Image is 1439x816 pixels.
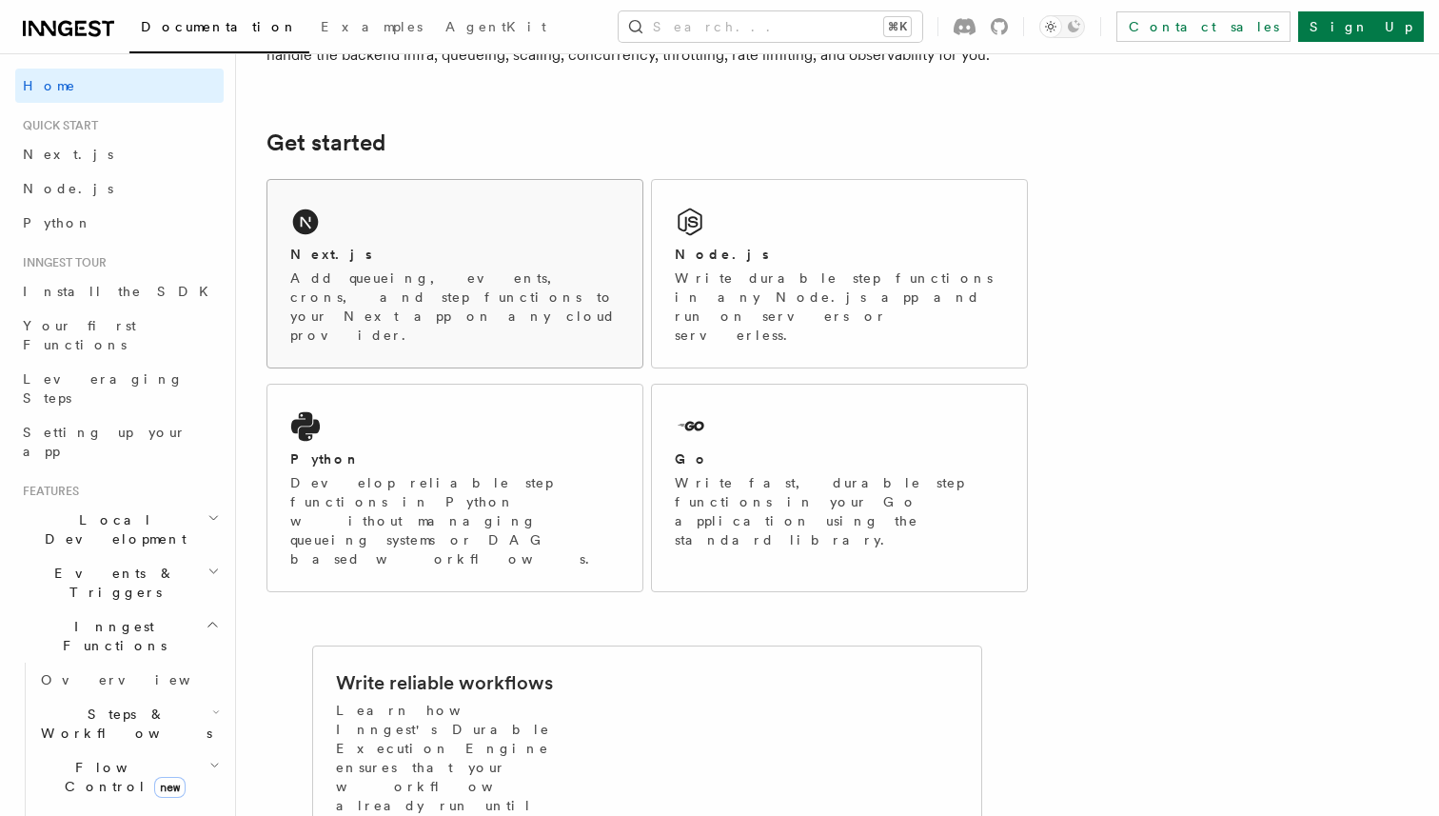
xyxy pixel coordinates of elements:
[675,269,1004,345] p: Write durable step functions in any Node.js app and run on servers or serverless.
[33,705,212,743] span: Steps & Workflows
[15,556,224,609] button: Events & Triggers
[15,484,79,499] span: Features
[141,19,298,34] span: Documentation
[33,697,224,750] button: Steps & Workflows
[33,758,209,796] span: Flow Control
[309,6,434,51] a: Examples
[41,672,237,687] span: Overview
[15,308,224,362] a: Your first Functions
[129,6,309,53] a: Documentation
[1116,11,1291,42] a: Contact sales
[651,179,1028,368] a: Node.jsWrite durable step functions in any Node.js app and run on servers or serverless.
[23,215,92,230] span: Python
[675,473,1004,549] p: Write fast, durable step functions in your Go application using the standard library.
[15,137,224,171] a: Next.js
[15,118,98,133] span: Quick start
[1039,15,1085,38] button: Toggle dark mode
[290,245,372,264] h2: Next.js
[15,609,224,663] button: Inngest Functions
[266,384,643,592] a: PythonDevelop reliable step functions in Python without managing queueing systems or DAG based wo...
[290,269,620,345] p: Add queueing, events, crons, and step functions to your Next app on any cloud provider.
[15,564,207,602] span: Events & Triggers
[321,19,423,34] span: Examples
[33,663,224,697] a: Overview
[23,76,76,95] span: Home
[23,425,187,459] span: Setting up your app
[154,777,186,798] span: new
[15,510,207,548] span: Local Development
[1298,11,1424,42] a: Sign Up
[434,6,558,51] a: AgentKit
[15,274,224,308] a: Install the SDK
[23,284,220,299] span: Install the SDK
[266,179,643,368] a: Next.jsAdd queueing, events, crons, and step functions to your Next app on any cloud provider.
[15,503,224,556] button: Local Development
[15,171,224,206] a: Node.js
[23,181,113,196] span: Node.js
[15,415,224,468] a: Setting up your app
[15,255,107,270] span: Inngest tour
[445,19,546,34] span: AgentKit
[15,362,224,415] a: Leveraging Steps
[15,206,224,240] a: Python
[884,17,911,36] kbd: ⌘K
[290,473,620,568] p: Develop reliable step functions in Python without managing queueing systems or DAG based workflows.
[336,669,553,696] h2: Write reliable workflows
[15,69,224,103] a: Home
[23,147,113,162] span: Next.js
[290,449,361,468] h2: Python
[651,384,1028,592] a: GoWrite fast, durable step functions in your Go application using the standard library.
[266,129,385,156] a: Get started
[15,617,206,655] span: Inngest Functions
[675,449,709,468] h2: Go
[619,11,922,42] button: Search...⌘K
[23,371,184,406] span: Leveraging Steps
[33,750,224,804] button: Flow Controlnew
[675,245,769,264] h2: Node.js
[23,318,136,352] span: Your first Functions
